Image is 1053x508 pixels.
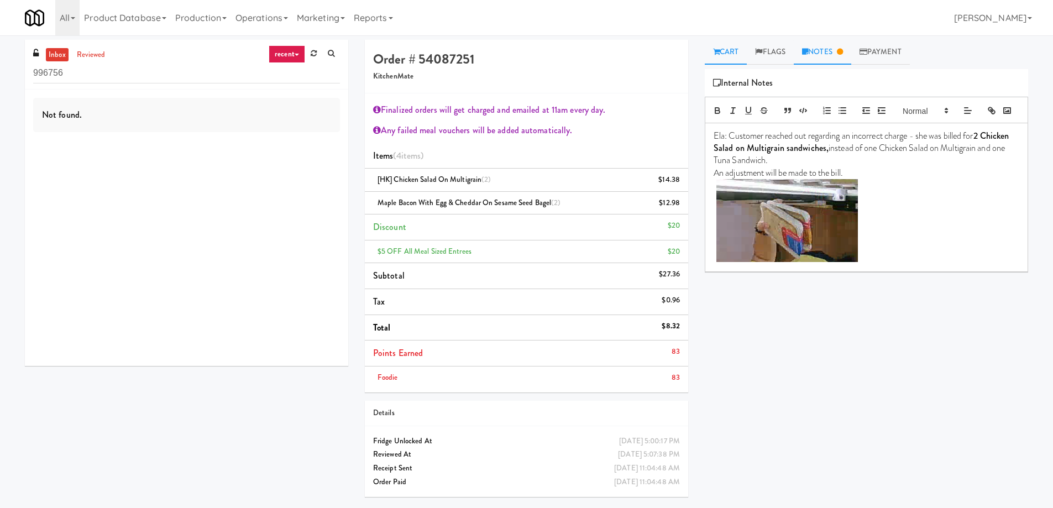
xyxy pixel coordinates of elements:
span: Total [373,321,391,334]
h5: KitchenMate [373,72,680,81]
span: Not found. [42,108,82,121]
div: [DATE] 11:04:48 AM [614,462,680,475]
a: reviewed [74,48,108,62]
ng-pluralize: items [401,149,421,162]
div: $27.36 [659,268,680,281]
a: Notes [794,40,851,65]
span: Tax [373,295,385,308]
span: $5 OFF All Meal Sized Entrees [378,246,472,256]
a: Cart [705,40,747,65]
span: Foodie [378,372,398,383]
h4: Order # 54087251 [373,52,680,66]
div: $20 [668,245,680,259]
span: Items [373,149,423,162]
span: Internal Notes [713,75,773,91]
a: inbox [46,48,69,62]
div: Receipt Sent [373,462,680,475]
div: $0.96 [662,294,680,307]
img: Micromart [25,8,44,28]
div: Finalized orders will get charged and emailed at 11am every day. [373,102,680,118]
p: Ela: Customer reached out regarding an incorrect charge - she was billed for instead of one Chick... [714,130,1019,167]
div: [DATE] 5:00:17 PM [619,434,680,448]
div: Order Paid [373,475,680,489]
div: 83 [672,345,680,359]
div: Fridge Unlocked At [373,434,680,448]
div: 83 [672,371,680,385]
span: Subtotal [373,269,405,282]
img: uWE8RMpsrzl9k7+cwAAAABJRU5ErkJggg== [716,179,858,262]
div: Details [373,406,680,420]
a: Payment [851,40,910,65]
span: (4 ) [393,149,423,162]
span: (2) [551,197,560,208]
div: $14.38 [658,173,680,187]
strong: 2 Chicken Salad on Multigrain sandwiches, [714,129,1012,154]
div: [DATE] 5:07:38 PM [618,448,680,462]
a: Flags [747,40,794,65]
div: Any failed meal vouchers will be added automatically. [373,122,680,139]
p: An adjustment will be made to the bill. [714,167,1019,179]
input: Search vision orders [33,63,340,83]
span: Maple Bacon with Egg & Cheddar on Sesame Seed Bagel [378,197,560,208]
a: recent [269,45,305,63]
div: Reviewed At [373,448,680,462]
span: Points Earned [373,347,423,359]
div: $20 [668,219,680,233]
span: [HK] Chicken Salad on Multigrain [378,174,491,185]
div: $12.98 [659,196,680,210]
span: (2) [481,174,491,185]
div: [DATE] 11:04:48 AM [614,475,680,489]
div: $8.32 [662,320,680,333]
span: Discount [373,221,406,233]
